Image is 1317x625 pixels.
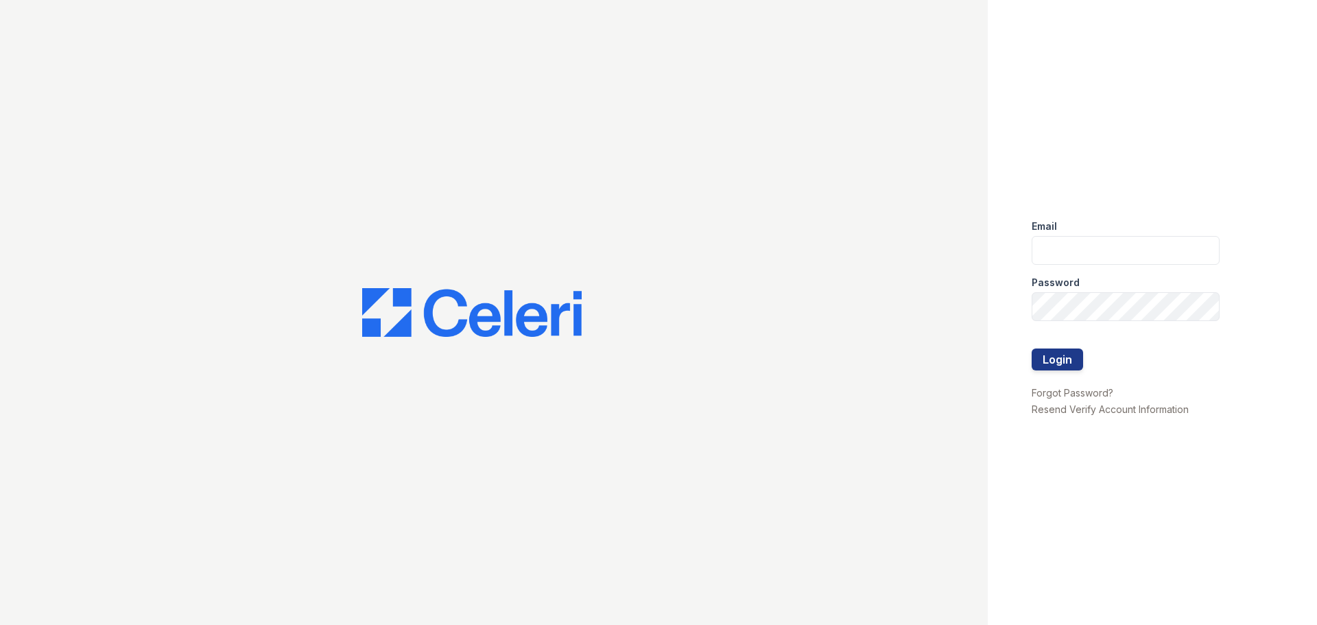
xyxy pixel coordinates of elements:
[1032,220,1057,233] label: Email
[1032,276,1080,290] label: Password
[1032,387,1113,399] a: Forgot Password?
[1032,349,1083,370] button: Login
[1032,403,1189,415] a: Resend Verify Account Information
[362,288,582,338] img: CE_Logo_Blue-a8612792a0a2168367f1c8372b55b34899dd931a85d93a1a3d3e32e68fde9ad4.png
